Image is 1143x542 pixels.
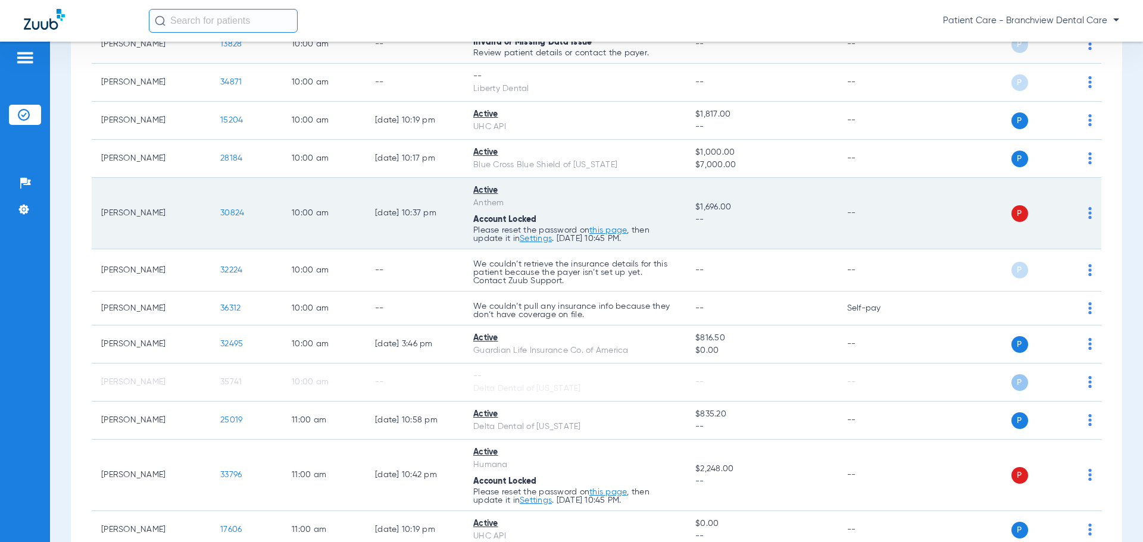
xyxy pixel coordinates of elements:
span: P [1011,262,1028,278]
span: -- [695,475,827,488]
img: group-dot-blue.svg [1088,338,1092,350]
div: Active [473,108,676,121]
td: 11:00 AM [282,440,366,511]
span: -- [695,304,704,312]
p: We couldn’t retrieve the insurance details for this patient because the payer isn’t set up yet. C... [473,260,676,285]
span: $7,000.00 [695,159,827,171]
td: [PERSON_NAME] [92,26,211,64]
a: Settings [520,234,552,243]
td: [PERSON_NAME] [92,249,211,292]
div: -- [473,370,676,383]
img: Zuub Logo [24,9,65,30]
span: P [1011,36,1028,53]
div: Active [473,518,676,530]
img: hamburger-icon [15,51,35,65]
span: 30824 [220,209,244,217]
td: 10:00 AM [282,102,366,140]
a: Settings [520,496,552,505]
td: [DATE] 10:37 PM [366,178,464,249]
td: [PERSON_NAME] [92,325,211,364]
span: 36312 [220,304,241,312]
p: We couldn’t pull any insurance info because they don’t have coverage on file. [473,302,676,319]
span: $0.00 [695,518,827,530]
img: Search Icon [155,15,165,26]
div: Active [473,184,676,197]
td: -- [838,140,918,178]
td: [PERSON_NAME] [92,178,211,249]
span: 17606 [220,525,242,534]
td: 10:00 AM [282,64,366,102]
td: [PERSON_NAME] [92,64,211,102]
span: 32224 [220,266,242,274]
td: -- [838,26,918,64]
td: 10:00 AM [282,26,366,64]
span: $0.00 [695,344,827,357]
a: this page [589,488,627,496]
img: group-dot-blue.svg [1088,76,1092,88]
span: Account Locked [473,477,537,485]
span: P [1011,374,1028,391]
td: -- [366,64,464,102]
span: Account Locked [473,215,537,224]
span: $816.50 [695,332,827,344]
img: group-dot-blue.svg [1088,207,1092,219]
div: Blue Cross Blue Shield of [US_STATE] [473,159,676,171]
td: -- [838,325,918,364]
img: group-dot-blue.svg [1088,376,1092,388]
td: 10:00 AM [282,140,366,178]
img: group-dot-blue.svg [1088,302,1092,314]
div: Active [473,446,676,459]
td: 10:00 AM [282,249,366,292]
td: -- [838,249,918,292]
td: [PERSON_NAME] [92,140,211,178]
td: -- [838,64,918,102]
iframe: Chat Widget [1083,485,1143,542]
a: this page [589,226,627,234]
td: Self-pay [838,292,918,325]
span: $835.20 [695,408,827,421]
div: -- [473,70,676,83]
span: P [1011,74,1028,91]
div: Guardian Life Insurance Co. of America [473,344,676,357]
td: -- [366,249,464,292]
span: P [1011,151,1028,167]
span: -- [695,421,827,433]
td: -- [838,402,918,440]
td: 10:00 AM [282,178,366,249]
td: [DATE] 10:19 PM [366,102,464,140]
td: [DATE] 10:58 PM [366,402,464,440]
td: -- [838,440,918,511]
div: Delta Dental of [US_STATE] [473,421,676,433]
td: 11:00 AM [282,402,366,440]
span: 13828 [220,40,242,48]
span: -- [695,40,704,48]
span: P [1011,205,1028,222]
td: [DATE] 10:17 PM [366,140,464,178]
div: Delta Dental of [US_STATE] [473,383,676,395]
img: group-dot-blue.svg [1088,469,1092,481]
td: -- [366,364,464,402]
td: [PERSON_NAME] [92,440,211,511]
div: Active [473,146,676,159]
p: Review patient details or contact the payer. [473,49,676,57]
div: Liberty Dental [473,83,676,95]
div: Active [473,332,676,344]
span: -- [695,121,827,133]
span: $1,817.00 [695,108,827,121]
input: Search for patients [149,9,298,33]
td: -- [838,364,918,402]
span: 32495 [220,340,243,348]
div: Active [473,408,676,421]
td: 10:00 AM [282,364,366,402]
td: [DATE] 10:42 PM [366,440,464,511]
span: Invalid or Missing Data Issue [473,38,592,46]
span: P [1011,336,1028,353]
span: 34871 [220,78,242,86]
div: Anthem [473,197,676,209]
div: UHC API [473,121,676,133]
span: -- [695,214,827,226]
td: [PERSON_NAME] [92,364,211,402]
div: Humana [473,459,676,471]
img: group-dot-blue.svg [1088,152,1092,164]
